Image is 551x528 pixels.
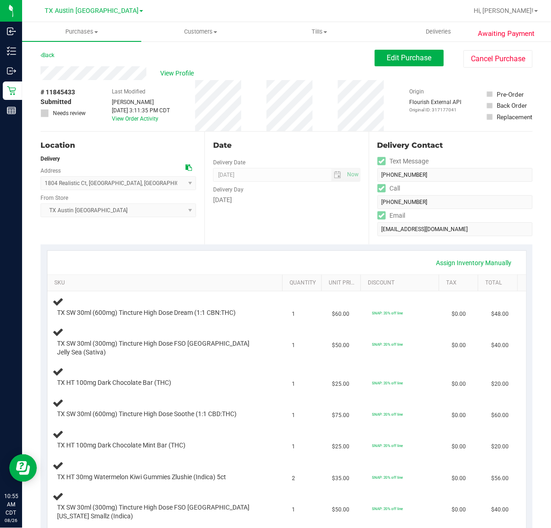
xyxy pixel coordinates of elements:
span: $50.00 [332,505,349,514]
span: Hi, [PERSON_NAME]! [474,7,534,14]
div: Flourish External API [409,98,461,113]
span: $25.00 [332,380,349,389]
div: Back Order [497,101,528,110]
div: Pre-Order [497,90,524,99]
label: Text Message [377,155,429,168]
span: TX Austin [GEOGRAPHIC_DATA] [45,7,139,15]
label: Address [41,167,61,175]
span: SNAP: 20% off line [372,311,403,315]
a: Customers [141,22,261,41]
a: Back [41,52,54,58]
a: Assign Inventory Manually [430,255,518,271]
span: 1 [292,442,296,451]
span: 1 [292,341,296,350]
input: Format: (999) 999-9999 [377,168,533,182]
span: Deliveries [413,28,464,36]
span: $75.00 [332,411,349,420]
span: TX SW 30ml (300mg) Tincture High Dose FSO [GEOGRAPHIC_DATA] Jelly Sea (Sativa) [58,339,263,357]
span: $25.00 [332,442,349,451]
a: Quantity [290,279,318,287]
span: $0.00 [452,380,466,389]
inline-svg: Reports [7,106,16,115]
a: Deliveries [379,22,499,41]
a: View Order Activity [112,116,158,122]
a: SKU [54,279,279,287]
p: 10:55 AM CDT [4,492,18,517]
button: Cancel Purchase [464,50,533,68]
span: $60.00 [492,411,509,420]
span: SNAP: 20% off line [372,443,403,448]
label: Email [377,209,406,222]
span: TX SW 30ml (300mg) Tincture High Dose FSO [GEOGRAPHIC_DATA] [US_STATE] Smallz (Indica) [58,503,263,521]
div: Copy address to clipboard [186,163,192,173]
span: $20.00 [492,380,509,389]
label: From Store [41,194,68,202]
div: [DATE] [213,195,360,205]
span: $0.00 [452,474,466,483]
span: SNAP: 20% off line [372,381,403,385]
span: 1 [292,380,296,389]
span: $56.00 [492,474,509,483]
span: $0.00 [452,341,466,350]
span: $40.00 [492,505,509,514]
span: 2 [292,474,296,483]
span: Purchases [22,28,141,36]
span: $0.00 [452,505,466,514]
span: $20.00 [492,442,509,451]
span: SNAP: 20% off line [372,506,403,511]
div: [PERSON_NAME] [112,98,170,106]
inline-svg: Inventory [7,46,16,56]
a: Tills [260,22,379,41]
span: 1 [292,411,296,420]
div: Date [213,140,360,151]
div: Location [41,140,196,151]
span: $40.00 [492,341,509,350]
span: $60.00 [332,310,349,319]
span: TX SW 30ml (600mg) Tincture High Dose Soothe (1:1 CBD:THC) [58,410,237,418]
a: Unit Price [329,279,357,287]
span: Submitted [41,97,71,107]
inline-svg: Inbound [7,27,16,36]
div: Replacement [497,112,533,122]
a: Discount [368,279,436,287]
span: $48.00 [492,310,509,319]
span: $0.00 [452,310,466,319]
span: SNAP: 20% off line [372,475,403,480]
label: Call [377,182,400,195]
label: Delivery Day [213,186,244,194]
span: TX HT 30mg Watermelon Kiwi Gummies Zlushie (Indica) 5ct [58,473,226,482]
span: $0.00 [452,411,466,420]
span: $50.00 [332,341,349,350]
a: Tax [447,279,475,287]
span: # 11845433 [41,87,75,97]
span: Needs review [53,109,86,117]
label: Delivery Date [213,158,245,167]
span: Awaiting Payment [478,29,534,39]
label: Last Modified [112,87,145,96]
span: Tills [261,28,379,36]
a: Purchases [22,22,141,41]
p: Original ID: 317177041 [409,106,461,113]
span: TX SW 30ml (600mg) Tincture High Dose Dream (1:1 CBN:THC) [58,308,236,317]
span: 1 [292,505,296,514]
button: Edit Purchase [375,50,444,66]
iframe: Resource center [9,454,37,482]
inline-svg: Outbound [7,66,16,75]
span: $0.00 [452,442,466,451]
a: Total [486,279,514,287]
span: View Profile [160,69,197,78]
span: SNAP: 20% off line [372,412,403,417]
div: [DATE] 3:11:35 PM CDT [112,106,170,115]
strong: Delivery [41,156,60,162]
div: Delivery Contact [377,140,533,151]
span: 1 [292,310,296,319]
label: Origin [409,87,424,96]
span: $35.00 [332,474,349,483]
span: TX HT 100mg Dark Chocolate Bar (THC) [58,378,172,387]
span: SNAP: 20% off line [372,342,403,347]
input: Format: (999) 999-9999 [377,195,533,209]
span: Edit Purchase [387,53,432,62]
inline-svg: Retail [7,86,16,95]
span: Customers [142,28,260,36]
span: TX HT 100mg Dark Chocolate Mint Bar (THC) [58,441,186,450]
